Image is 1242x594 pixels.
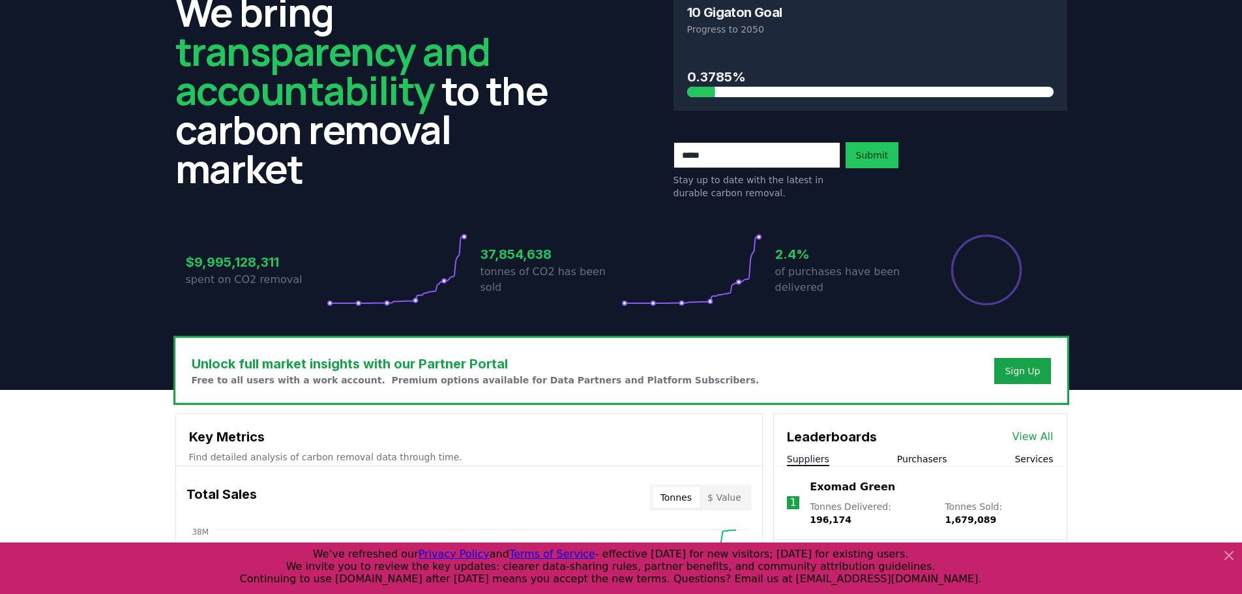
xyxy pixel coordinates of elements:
[1014,453,1053,466] button: Services
[481,245,621,264] h3: 37,854,638
[846,142,899,168] button: Submit
[994,358,1050,384] button: Sign Up
[700,487,749,508] button: $ Value
[897,453,947,466] button: Purchasers
[189,451,749,464] p: Find detailed analysis of carbon removal data through time.
[790,495,796,511] p: 1
[945,500,1053,526] p: Tonnes Sold :
[810,514,851,525] span: 196,174
[1005,364,1040,378] a: Sign Up
[945,514,996,525] span: 1,679,089
[192,374,760,387] p: Free to all users with a work account. Premium options available for Data Partners and Platform S...
[189,427,749,447] h3: Key Metrics
[687,6,782,19] h3: 10 Gigaton Goal
[673,173,840,200] p: Stay up to date with the latest in durable carbon removal.
[775,264,916,295] p: of purchases have been delivered
[687,67,1054,87] h3: 0.3785%
[192,527,209,537] tspan: 38M
[687,23,1054,36] p: Progress to 2050
[481,264,621,295] p: tonnes of CO2 has been sold
[1013,429,1054,445] a: View All
[787,453,829,466] button: Suppliers
[950,233,1023,306] div: Percentage of sales delivered
[653,487,700,508] button: Tonnes
[175,24,490,117] span: transparency and accountability
[810,479,895,495] a: Exomad Green
[192,354,760,374] h3: Unlock full market insights with our Partner Portal
[787,427,877,447] h3: Leaderboards
[775,245,916,264] h3: 2.4%
[810,500,932,526] p: Tonnes Delivered :
[186,484,257,511] h3: Total Sales
[186,272,327,288] p: spent on CO2 removal
[186,252,327,272] h3: $9,995,128,311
